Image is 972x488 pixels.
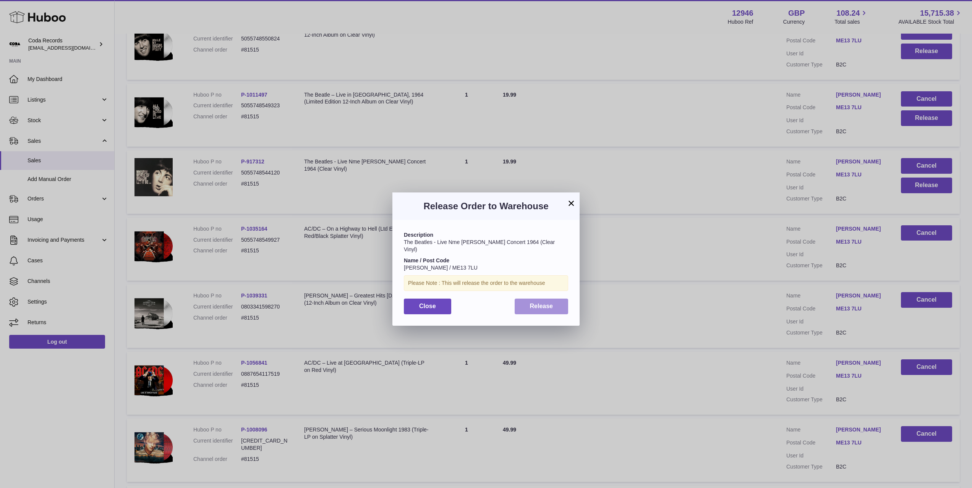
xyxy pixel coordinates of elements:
[404,275,568,291] div: Please Note : This will release the order to the warehouse
[404,257,449,263] strong: Name / Post Code
[404,299,451,314] button: Close
[404,200,568,212] h3: Release Order to Warehouse
[404,232,433,238] strong: Description
[404,265,478,271] span: [PERSON_NAME] / ME13 7LU
[419,303,436,309] span: Close
[404,239,555,252] span: The Beatles - Live Nme [PERSON_NAME] Concert 1964 (Clear Vinyl)
[515,299,569,314] button: Release
[567,199,576,208] button: ×
[530,303,553,309] span: Release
